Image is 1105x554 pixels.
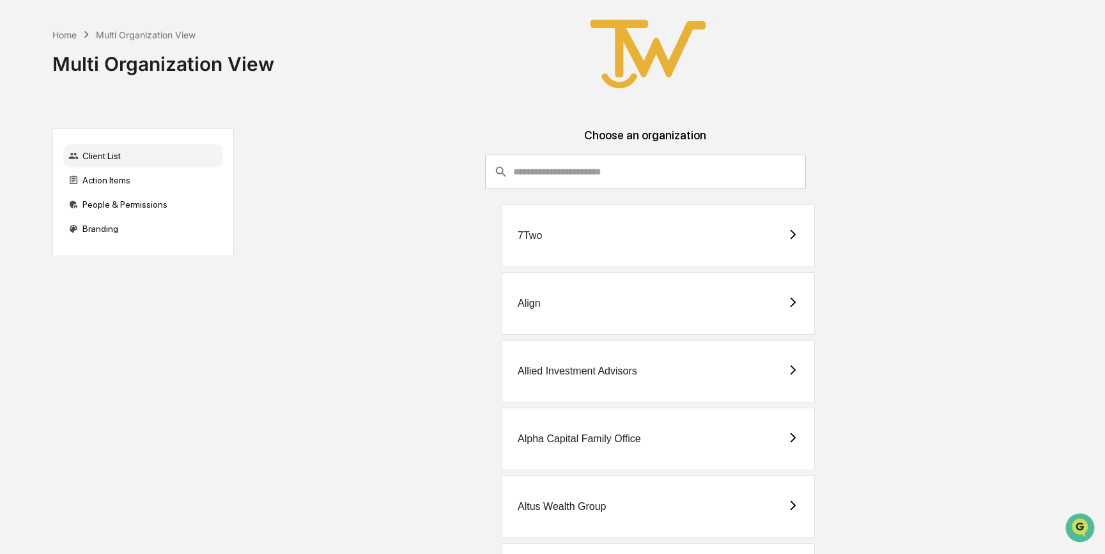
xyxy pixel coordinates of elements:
div: 🗄️ [93,162,103,173]
div: Alpha Capital Family Office [518,433,641,445]
div: Align [518,298,541,309]
div: We're available if you need us! [43,111,162,121]
div: Multi Organization View [96,29,196,40]
div: Allied Investment Advisors [518,365,637,377]
span: Pylon [127,217,155,226]
span: Preclearance [26,161,82,174]
p: How can we help? [13,27,233,47]
div: 7Two [518,230,542,242]
a: 🗄️Attestations [88,156,164,179]
div: Choose an organization [244,128,1047,155]
div: People & Permissions [63,193,223,216]
div: 🔎 [13,187,23,197]
button: Start new chat [217,102,233,117]
a: 🖐️Preclearance [8,156,88,179]
img: True West [584,10,712,98]
span: Data Lookup [26,185,81,198]
div: 🖐️ [13,162,23,173]
img: 1746055101610-c473b297-6a78-478c-a979-82029cc54cd1 [13,98,36,121]
div: Start new chat [43,98,210,111]
div: Client List [63,144,223,167]
input: Clear [33,58,211,72]
div: Home [52,29,77,40]
div: Branding [63,217,223,240]
div: Action Items [63,169,223,192]
iframe: Open customer support [1064,512,1099,546]
a: 🔎Data Lookup [8,180,86,203]
a: Powered byPylon [90,216,155,226]
span: Attestations [105,161,158,174]
div: consultant-dashboard__filter-organizations-search-bar [485,155,806,189]
div: Multi Organization View [52,42,274,75]
div: Altus Wealth Group [518,501,606,512]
